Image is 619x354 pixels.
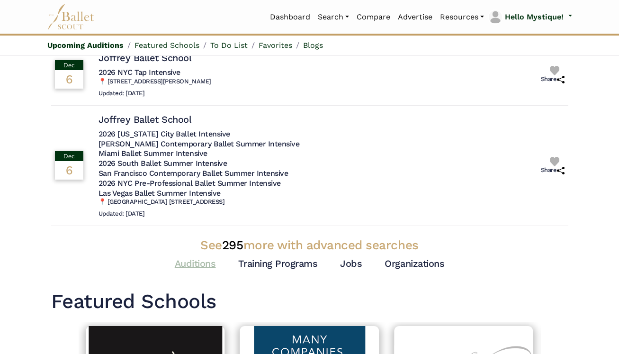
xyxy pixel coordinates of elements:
[99,159,300,169] h5: 2026 South Ballet Summer Intensive
[99,210,300,218] h6: Updated: [DATE]
[222,238,243,252] span: 295
[99,90,211,98] h6: Updated: [DATE]
[99,179,300,189] h5: 2026 NYC Pre-Professional Ballet Summer Intensive
[47,41,124,50] a: Upcoming Auditions
[489,10,502,24] img: profile picture
[51,289,568,315] h1: Featured Schools
[314,7,353,27] a: Search
[210,41,248,50] a: To Do List
[175,258,216,269] a: Auditions
[99,139,300,149] h5: [PERSON_NAME] Contemporary Ballet Summer Intensive
[99,169,300,179] h5: San Francisco Contemporary Ballet Summer Intensive
[238,258,317,269] a: Training Programs
[55,60,83,70] div: Dec
[394,7,436,27] a: Advertise
[436,7,488,27] a: Resources
[51,237,568,254] h3: See more with advanced searches
[99,52,192,64] h4: Joffrey Ballet School
[99,149,300,159] h5: Miami Ballet Summer Intensive
[135,41,199,50] a: Featured Schools
[541,75,565,83] h6: Share
[55,151,83,161] div: Dec
[340,258,362,269] a: Jobs
[99,113,192,126] h4: Joffrey Ballet School
[266,7,314,27] a: Dashboard
[259,41,292,50] a: Favorites
[99,189,300,199] h5: Las Vegas Ballet Summer Intensive
[353,7,394,27] a: Compare
[385,258,444,269] a: Organizations
[505,11,564,23] p: Hello Mystique!
[488,9,572,25] a: profile picture Hello Mystique!
[99,129,300,139] h5: 2026 [US_STATE] City Ballet Intensive
[541,166,565,174] h6: Share
[99,78,211,86] h6: 📍 [STREET_ADDRESS][PERSON_NAME]
[55,70,83,88] div: 6
[99,68,211,78] h5: 2026 NYC Tap Intensive
[99,198,300,206] h6: 📍 [GEOGRAPHIC_DATA] [STREET_ADDRESS]
[55,161,83,179] div: 6
[303,41,323,50] a: Blogs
